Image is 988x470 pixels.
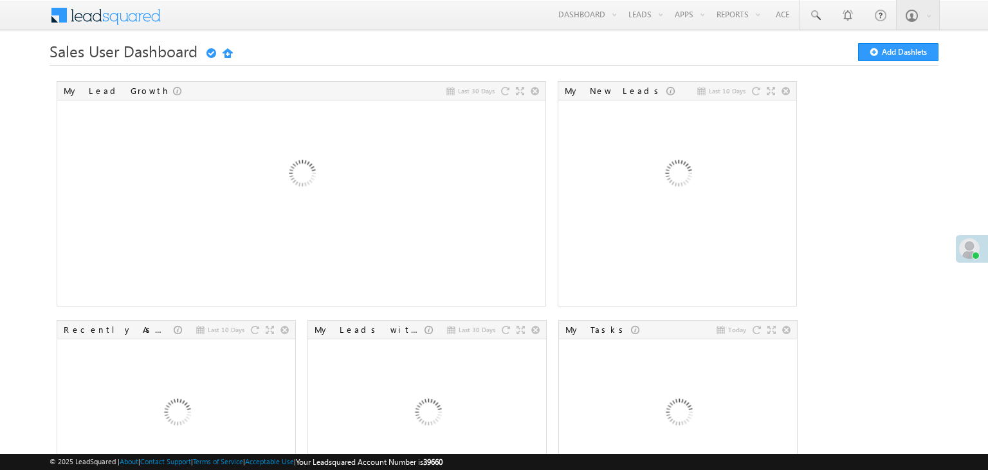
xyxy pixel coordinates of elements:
span: Last 30 Days [459,324,495,335]
a: Acceptable Use [245,457,294,465]
span: Sales User Dashboard [50,41,197,61]
div: My Lead Growth [64,85,173,97]
span: © 2025 LeadSquared | | | | | [50,456,443,468]
span: Last 30 Days [458,85,495,97]
span: Last 10 Days [709,85,746,97]
button: Add Dashlets [858,43,938,61]
div: Recently Assigned Leads [64,324,174,335]
img: Loading... [232,106,370,245]
img: Loading... [608,106,747,245]
a: Contact Support [140,457,191,465]
a: Terms of Service [193,457,243,465]
span: Your Leadsquared Account Number is [296,457,443,467]
div: My New Leads [565,85,666,97]
span: 39660 [423,457,443,467]
div: My Leads with Stage Change [315,324,425,335]
span: Last 10 Days [208,324,244,335]
a: About [120,457,138,465]
span: Today [728,324,746,335]
div: My Tasks [565,324,631,335]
